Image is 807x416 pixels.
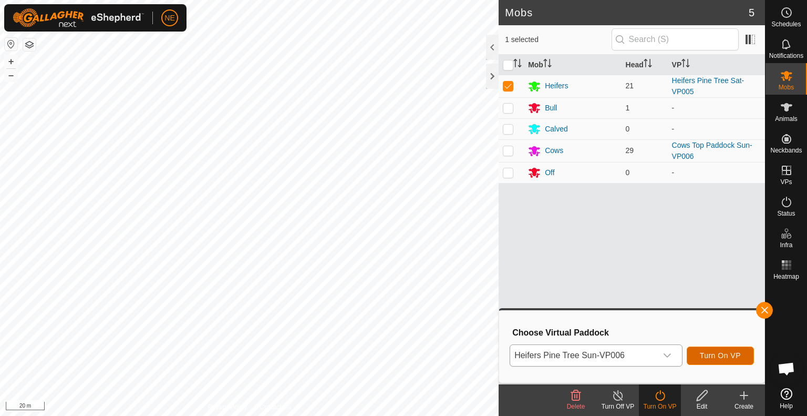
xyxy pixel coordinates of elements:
[681,402,723,411] div: Edit
[700,351,741,360] span: Turn On VP
[771,353,802,384] div: Open chat
[668,162,765,183] td: -
[779,84,794,90] span: Mobs
[672,141,752,160] a: Cows Top Paddock Sun-VP006
[545,145,563,156] div: Cows
[597,402,639,411] div: Turn Off VP
[5,38,17,50] button: Reset Map
[567,403,585,410] span: Delete
[668,97,765,118] td: -
[780,403,793,409] span: Help
[545,80,568,92] div: Heifers
[505,6,749,19] h2: Mobs
[545,167,554,178] div: Off
[749,5,754,21] span: 5
[5,69,17,82] button: –
[510,345,657,366] span: Heifers Pine Tree Sun-VP006
[612,28,739,50] input: Search (S)
[626,82,634,90] span: 21
[164,13,174,24] span: NE
[723,402,765,411] div: Create
[780,242,792,248] span: Infra
[668,55,765,75] th: VP
[208,402,247,412] a: Privacy Policy
[668,118,765,139] td: -
[622,55,668,75] th: Head
[13,8,144,27] img: Gallagher Logo
[644,60,652,69] p-sorticon: Activate to sort
[545,124,568,135] div: Calved
[513,60,522,69] p-sorticon: Activate to sort
[769,53,803,59] span: Notifications
[672,76,744,96] a: Heifers Pine Tree Sat-VP005
[505,34,611,45] span: 1 selected
[775,116,798,122] span: Animals
[512,328,754,338] h3: Choose Virtual Paddock
[626,125,630,133] span: 0
[626,146,634,155] span: 29
[681,60,690,69] p-sorticon: Activate to sort
[639,402,681,411] div: Turn On VP
[780,179,792,185] span: VPs
[626,104,630,112] span: 1
[543,60,552,69] p-sorticon: Activate to sort
[765,384,807,413] a: Help
[545,103,557,114] div: Bull
[770,147,802,154] span: Neckbands
[771,21,801,27] span: Schedules
[260,402,291,412] a: Contact Us
[687,347,754,365] button: Turn On VP
[524,55,621,75] th: Mob
[777,210,795,217] span: Status
[23,38,36,51] button: Map Layers
[626,168,630,177] span: 0
[773,273,799,280] span: Heatmap
[657,345,678,366] div: dropdown trigger
[5,55,17,68] button: +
